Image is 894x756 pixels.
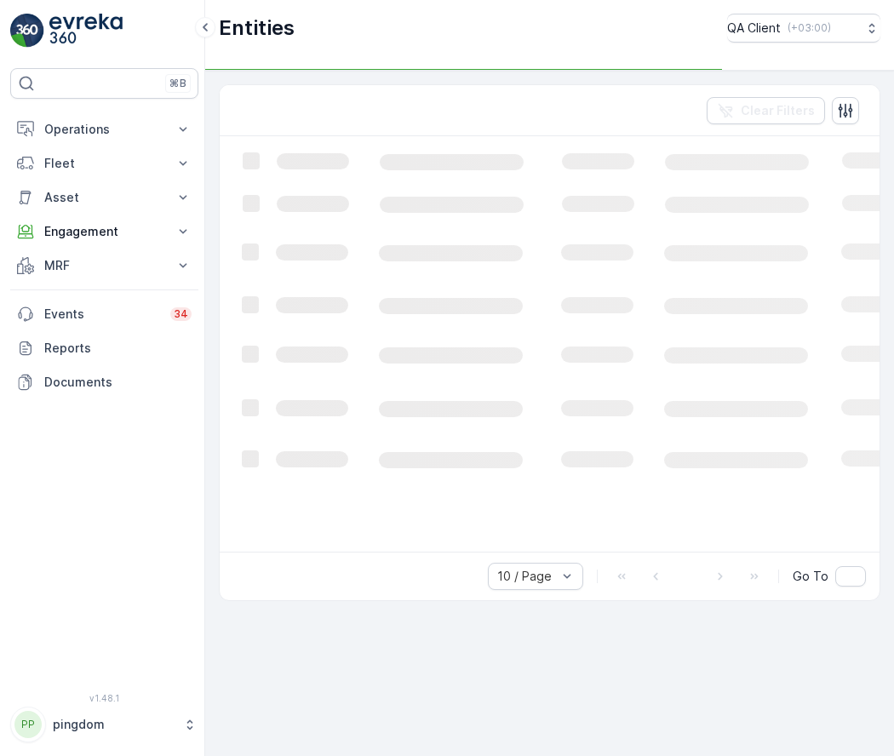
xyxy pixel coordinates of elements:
[49,14,123,48] img: logo_light-DOdMpM7g.png
[10,180,198,215] button: Asset
[788,21,831,35] p: ( +03:00 )
[44,306,160,323] p: Events
[169,77,186,90] p: ⌘B
[707,97,825,124] button: Clear Filters
[44,121,164,138] p: Operations
[727,20,781,37] p: QA Client
[10,365,198,399] a: Documents
[53,716,175,733] p: pingdom
[10,146,198,180] button: Fleet
[10,331,198,365] a: Reports
[14,711,42,738] div: PP
[10,707,198,742] button: PPpingdom
[219,14,295,42] p: Entities
[793,568,828,585] span: Go To
[44,155,164,172] p: Fleet
[44,257,164,274] p: MRF
[10,297,198,331] a: Events34
[10,14,44,48] img: logo
[10,215,198,249] button: Engagement
[741,102,815,119] p: Clear Filters
[10,693,198,703] span: v 1.48.1
[44,340,192,357] p: Reports
[44,223,164,240] p: Engagement
[727,14,880,43] button: QA Client(+03:00)
[174,307,188,321] p: 34
[44,189,164,206] p: Asset
[10,249,198,283] button: MRF
[10,112,198,146] button: Operations
[44,374,192,391] p: Documents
